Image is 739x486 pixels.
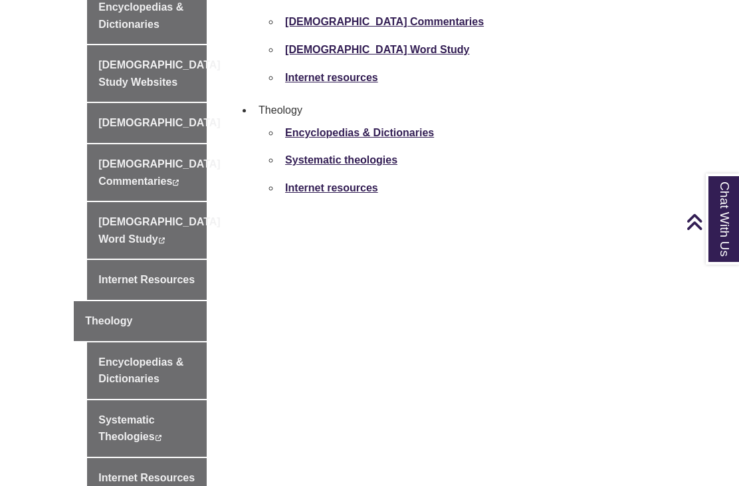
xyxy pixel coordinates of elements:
a: [DEMOGRAPHIC_DATA] Commentaries [285,16,484,27]
a: Back to Top [686,213,736,231]
span: Theology [85,315,132,326]
a: Encyclopedias & Dictionaries [87,342,207,399]
a: [DEMOGRAPHIC_DATA] Commentaries [87,144,207,201]
a: [DEMOGRAPHIC_DATA] Word Study [87,202,207,259]
a: Internet resources [285,72,378,83]
a: Systematic Theologies [87,400,207,457]
a: [DEMOGRAPHIC_DATA] Study Websites [87,45,207,102]
i: This link opens in a new window [172,180,179,185]
a: [DEMOGRAPHIC_DATA] Word Study [285,44,469,55]
a: Internet resources [285,182,378,193]
a: [DEMOGRAPHIC_DATA] [87,103,207,143]
a: Theology [74,301,207,341]
i: This link opens in a new window [158,237,165,243]
a: Encyclopedias & Dictionaries [285,127,434,138]
li: Theology [253,96,660,207]
a: Systematic theologies [285,154,397,166]
i: This link opens in a new window [155,435,162,441]
a: Internet Resources [87,260,207,300]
